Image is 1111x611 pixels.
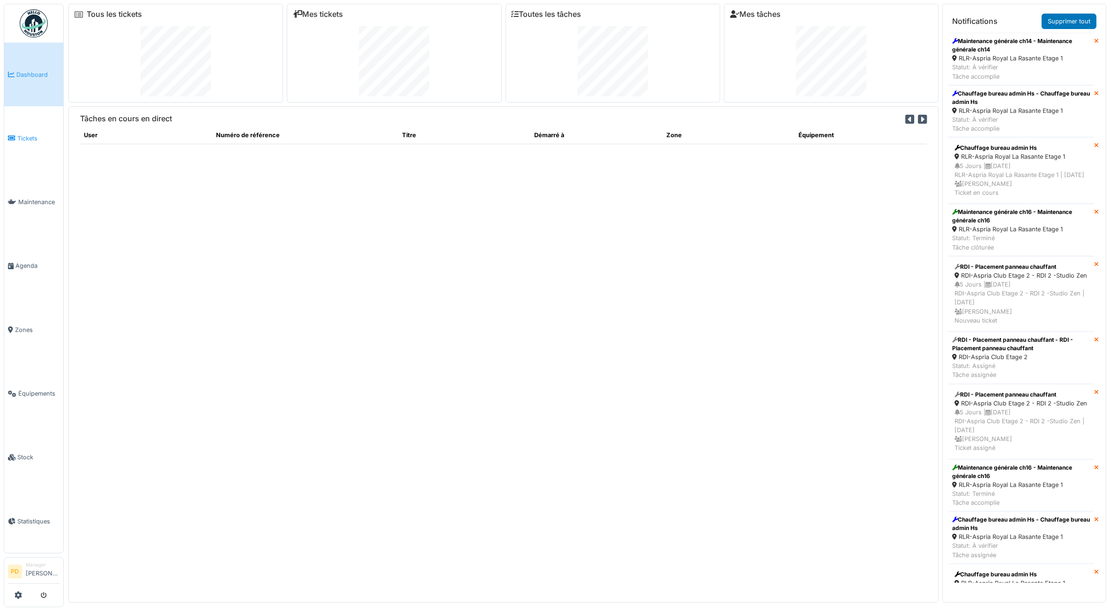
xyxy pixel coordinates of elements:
span: Zones [15,325,60,334]
a: RDI - Placement panneau chauffant RDI-Aspria Club Etage 2 - RDI 2 -Studio Zen 5 Jours |[DATE]RDI-... [948,256,1094,331]
a: Mes tickets [293,10,343,19]
a: Tous les tickets [87,10,142,19]
div: RLR-Aspria Royal La Rasante Etage 1 [952,225,1090,234]
div: 5 Jours | [DATE] RLR-Aspria Royal La Rasante Etage 1 | [DATE] [PERSON_NAME] Ticket en cours [954,162,1088,198]
div: RLR-Aspria Royal La Rasante Etage 1 [952,532,1090,541]
div: Statut: À vérifier Tâche accomplie [952,63,1090,81]
a: Maintenance générale ch16 - Maintenance générale ch16 RLR-Aspria Royal La Rasante Etage 1 Statut:... [948,459,1094,512]
a: Chauffage bureau admin Hs RLR-Aspria Royal La Rasante Etage 1 5 Jours |[DATE]RLR-Aspria Royal La ... [948,137,1094,204]
span: Maintenance [18,198,60,206]
a: PD Manager[PERSON_NAME] [8,561,60,584]
div: RDI-Aspria Club Etage 2 - RDI 2 -Studio Zen [954,271,1088,280]
a: Maintenance générale ch14 - Maintenance générale ch14 RLR-Aspria Royal La Rasante Etage 1 Statut:... [948,33,1094,85]
span: Agenda [15,261,60,270]
a: Équipements [4,361,63,425]
div: 5 Jours | [DATE] RDI-Aspria Club Etage 2 - RDI 2 -Studio Zen | [DATE] [PERSON_NAME] Ticket assigné [954,408,1088,453]
a: Maintenance générale ch16 - Maintenance générale ch16 RLR-Aspria Royal La Rasante Etage 1 Statut:... [948,204,1094,256]
span: Équipements [18,389,60,398]
span: Dashboard [16,70,60,79]
h6: Tâches en cours en direct [80,114,172,123]
th: Démarré à [530,127,663,144]
div: Maintenance générale ch16 - Maintenance générale ch16 [952,464,1090,480]
a: Chauffage bureau admin Hs - Chauffage bureau admin Hs RLR-Aspria Royal La Rasante Etage 1 Statut:... [948,85,1094,138]
span: Stock [17,453,60,462]
a: RDI - Placement panneau chauffant RDI-Aspria Club Etage 2 - RDI 2 -Studio Zen 5 Jours |[DATE]RDI-... [948,384,1094,459]
a: Statistiques [4,489,63,553]
div: RLR-Aspria Royal La Rasante Etage 1 [954,579,1088,588]
a: Maintenance [4,170,63,234]
span: Tickets [17,134,60,143]
a: Chauffage bureau admin Hs - Chauffage bureau admin Hs RLR-Aspria Royal La Rasante Etage 1 Statut:... [948,511,1094,564]
a: Agenda [4,234,63,298]
th: Équipement [795,127,927,144]
div: RDI - Placement panneau chauffant - RDI - Placement panneau chauffant [952,336,1090,353]
div: RDI - Placement panneau chauffant [954,390,1088,399]
a: Stock [4,426,63,489]
div: Chauffage bureau admin Hs [954,570,1088,579]
span: translation missing: fr.shared.user [84,132,97,139]
img: Badge_color-CXgf-gQk.svg [20,9,48,37]
div: Statut: Terminé Tâche accomplie [952,489,1090,507]
a: Toutes les tâches [512,10,582,19]
h6: Notifications [952,17,998,26]
a: Supprimer tout [1042,14,1096,29]
a: Tickets [4,106,63,170]
div: Statut: Assigné Tâche assignée [952,361,1090,379]
a: Zones [4,298,63,361]
div: Chauffage bureau admin Hs - Chauffage bureau admin Hs [952,89,1090,106]
div: Maintenance générale ch14 - Maintenance générale ch14 [952,37,1090,54]
a: Dashboard [4,43,63,106]
div: RDI-Aspria Club Etage 2 [952,353,1090,361]
div: Manager [26,561,60,568]
th: Zone [663,127,795,144]
div: Statut: À vérifier Tâche accomplie [952,115,1090,133]
div: RDI - Placement panneau chauffant [954,263,1088,271]
div: Statut: Terminé Tâche clôturée [952,234,1090,251]
div: RLR-Aspria Royal La Rasante Etage 1 [952,480,1090,489]
div: RLR-Aspria Royal La Rasante Etage 1 [952,106,1090,115]
div: RLR-Aspria Royal La Rasante Etage 1 [954,152,1088,161]
li: PD [8,565,22,579]
div: Chauffage bureau admin Hs [954,144,1088,152]
li: [PERSON_NAME] [26,561,60,582]
div: Statut: À vérifier Tâche assignée [952,541,1090,559]
div: RLR-Aspria Royal La Rasante Etage 1 [952,54,1090,63]
th: Numéro de référence [212,127,398,144]
div: Chauffage bureau admin Hs - Chauffage bureau admin Hs [952,515,1090,532]
a: RDI - Placement panneau chauffant - RDI - Placement panneau chauffant RDI-Aspria Club Etage 2 Sta... [948,331,1094,384]
a: Mes tâches [730,10,781,19]
div: RDI-Aspria Club Etage 2 - RDI 2 -Studio Zen [954,399,1088,408]
div: Maintenance générale ch16 - Maintenance générale ch16 [952,208,1090,225]
div: 5 Jours | [DATE] RDI-Aspria Club Etage 2 - RDI 2 -Studio Zen | [DATE] [PERSON_NAME] Nouveau ticket [954,280,1088,325]
th: Titre [398,127,530,144]
span: Statistiques [17,517,60,526]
